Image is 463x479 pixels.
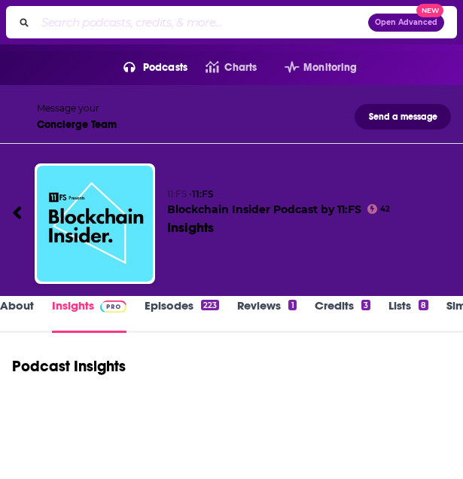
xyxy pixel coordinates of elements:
[237,298,296,333] a: Reviews1
[143,57,187,78] span: Podcasts
[419,300,428,310] div: 8
[189,188,214,200] span: •
[201,300,219,310] div: 223
[37,102,117,114] div: Message your
[315,298,370,333] a: Credits3
[37,166,153,282] img: Blockchain Insider Podcast by 11:FS
[303,57,357,78] span: Monitoring
[100,301,126,313] img: Podchaser Pro
[192,188,214,200] a: 11:FS
[167,219,214,236] div: Insights
[145,298,219,333] a: Episodes223
[375,19,437,26] span: Open Advanced
[355,104,451,130] button: Send a message
[105,56,187,80] button: open menu
[388,298,428,333] a: Lists8
[52,298,126,333] a: InsightsPodchaser Pro
[167,188,451,216] h2: Blockchain Insider Podcast by 11:FS
[167,188,187,200] span: 11:FS
[187,56,257,80] a: Charts
[288,300,296,310] div: 1
[380,206,390,212] span: 42
[267,56,358,80] button: open menu
[361,300,370,310] div: 3
[224,57,257,78] span: Charts
[416,4,443,18] span: New
[6,6,457,38] div: Search podcasts, credits, & more...
[35,11,368,35] input: Search podcasts, credits, & more...
[368,14,444,32] button: Open AdvancedNew
[12,357,126,376] h1: Podcast Insights
[37,118,117,131] div: Concierge Team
